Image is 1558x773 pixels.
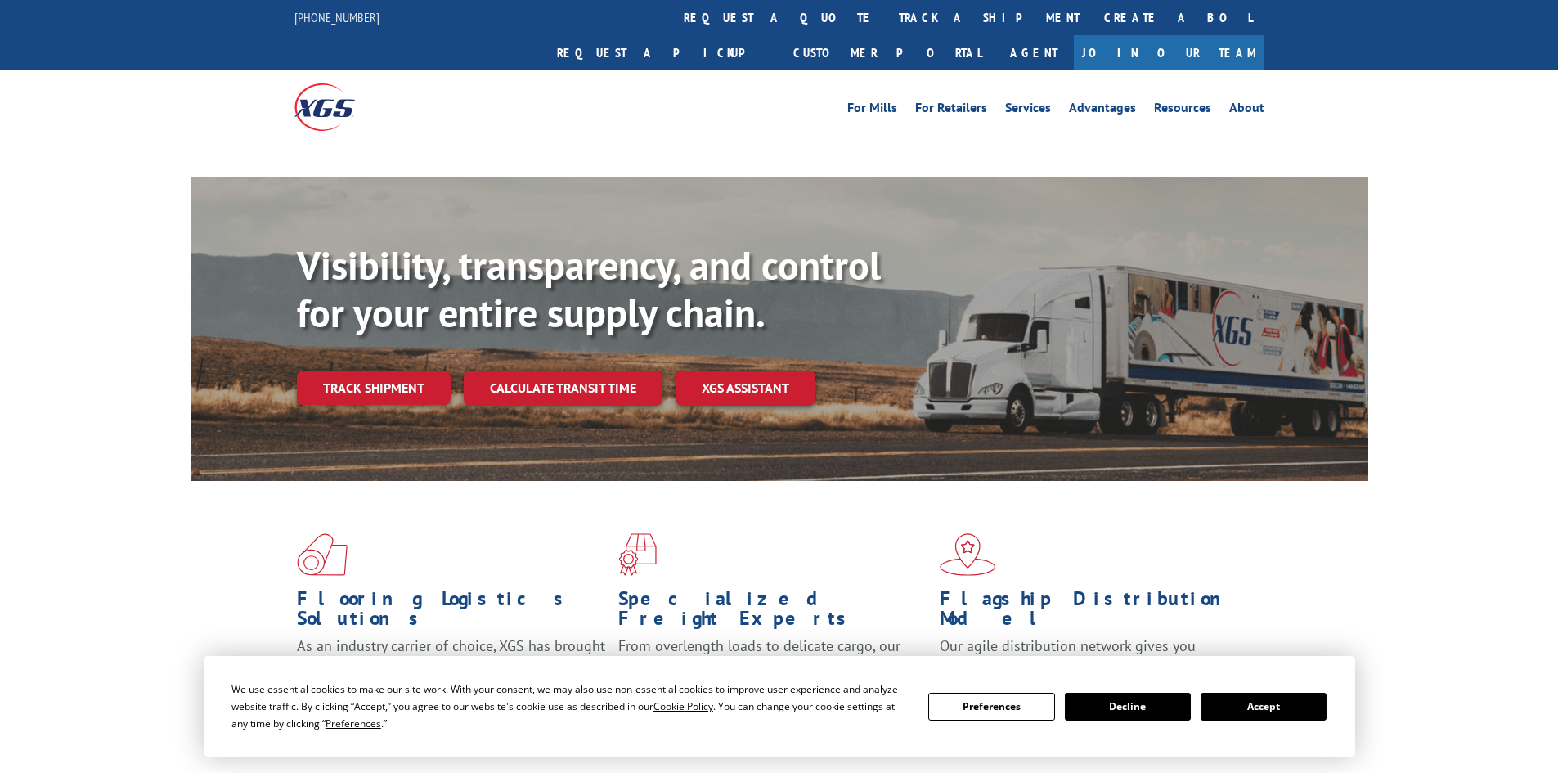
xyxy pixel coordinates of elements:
a: Resources [1154,101,1211,119]
img: xgs-icon-flagship-distribution-model-red [940,533,996,576]
b: Visibility, transparency, and control for your entire supply chain. [297,240,881,338]
p: From overlength loads to delicate cargo, our experienced staff knows the best way to move your fr... [618,636,927,709]
div: Cookie Consent Prompt [204,656,1355,757]
button: Preferences [928,693,1054,721]
a: For Retailers [915,101,987,119]
span: Preferences [326,717,381,730]
button: Decline [1065,693,1191,721]
h1: Flagship Distribution Model [940,589,1249,636]
a: Agent [994,35,1074,70]
a: Join Our Team [1074,35,1264,70]
img: xgs-icon-focused-on-flooring-red [618,533,657,576]
a: About [1229,101,1264,119]
a: Advantages [1069,101,1136,119]
a: Request a pickup [545,35,781,70]
a: [PHONE_NUMBER] [294,9,379,25]
span: As an industry carrier of choice, XGS has brought innovation and dedication to flooring logistics... [297,636,605,694]
span: Cookie Policy [653,699,713,713]
h1: Specialized Freight Experts [618,589,927,636]
span: Our agile distribution network gives you nationwide inventory management on demand. [940,636,1241,675]
a: Calculate transit time [464,371,662,406]
a: Services [1005,101,1051,119]
a: Track shipment [297,371,451,405]
img: xgs-icon-total-supply-chain-intelligence-red [297,533,348,576]
button: Accept [1201,693,1327,721]
div: We use essential cookies to make our site work. With your consent, we may also use non-essential ... [231,681,909,732]
h1: Flooring Logistics Solutions [297,589,606,636]
a: Customer Portal [781,35,994,70]
a: For Mills [847,101,897,119]
a: XGS ASSISTANT [676,371,815,406]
